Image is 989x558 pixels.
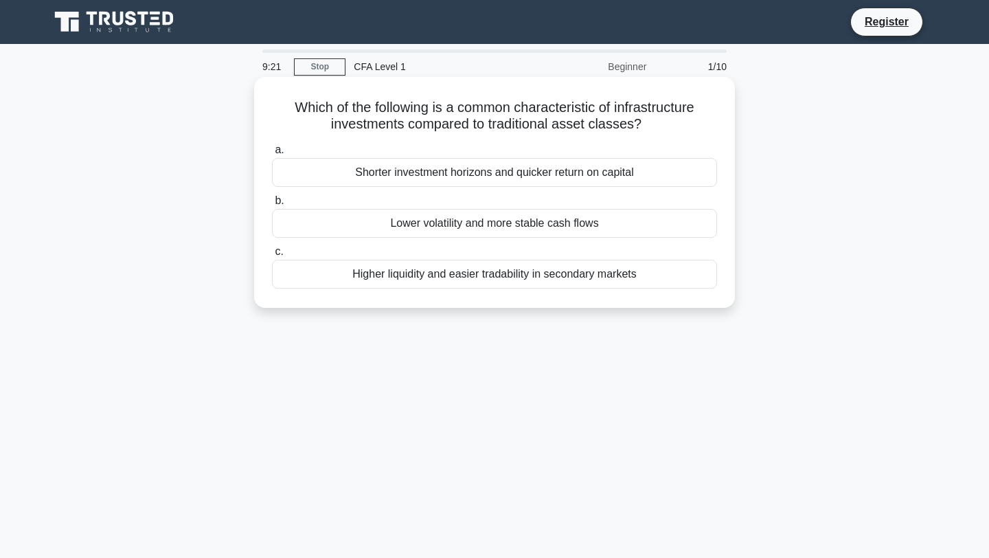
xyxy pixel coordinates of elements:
span: b. [275,194,284,206]
div: 1/10 [655,53,735,80]
div: Shorter investment horizons and quicker return on capital [272,158,717,187]
div: Higher liquidity and easier tradability in secondary markets [272,260,717,289]
div: Lower volatility and more stable cash flows [272,209,717,238]
h5: Which of the following is a common characteristic of infrastructure investments compared to tradi... [271,99,718,133]
div: Beginner [534,53,655,80]
span: a. [275,144,284,155]
a: Stop [294,58,345,76]
div: 9:21 [254,53,294,80]
a: Register [856,13,917,30]
div: CFA Level 1 [345,53,534,80]
span: c. [275,245,283,257]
